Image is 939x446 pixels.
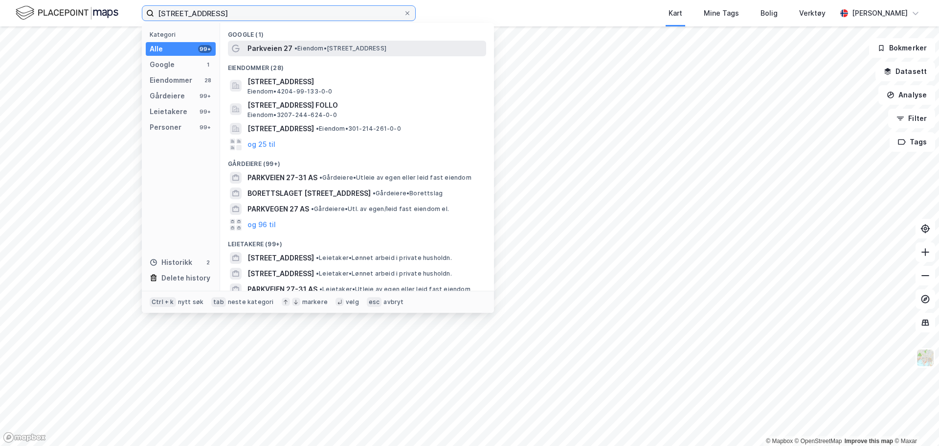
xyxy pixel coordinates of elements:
[319,174,471,182] span: Gårdeiere • Utleie av egen eller leid fast eiendom
[247,188,371,199] span: BORETTSLAGET [STREET_ADDRESS]
[294,45,297,52] span: •
[890,399,939,446] iframe: Chat Widget
[311,205,449,213] span: Gårdeiere • Utl. av egen/leid fast eiendom el.
[150,297,176,307] div: Ctrl + k
[220,152,494,170] div: Gårdeiere (99+)
[373,189,376,197] span: •
[316,254,319,261] span: •
[228,298,274,306] div: neste kategori
[852,7,908,19] div: [PERSON_NAME]
[760,7,778,19] div: Bolig
[890,132,935,152] button: Tags
[220,23,494,41] div: Google (1)
[247,111,337,119] span: Eiendom • 3207-244-624-0-0
[875,62,935,81] button: Datasett
[220,233,494,250] div: Leietakere (99+)
[211,297,226,307] div: tab
[154,6,403,21] input: Søk på adresse, matrikkel, gårdeiere, leietakere eller personer
[247,123,314,135] span: [STREET_ADDRESS]
[198,92,212,100] div: 99+
[204,258,212,266] div: 2
[704,7,739,19] div: Mine Tags
[247,252,314,264] span: [STREET_ADDRESS]
[247,219,276,231] button: og 96 til
[888,109,935,128] button: Filter
[220,56,494,74] div: Eiendommer (28)
[316,125,319,132] span: •
[766,438,793,445] a: Mapbox
[319,174,322,181] span: •
[198,45,212,53] div: 99+
[150,43,163,55] div: Alle
[316,254,452,262] span: Leietaker • Lønnet arbeid i private husholdn.
[150,121,181,133] div: Personer
[247,268,314,280] span: [STREET_ADDRESS]
[247,76,482,88] span: [STREET_ADDRESS]
[319,285,470,293] span: Leietaker • Utleie av egen eller leid fast eiendom
[150,90,185,102] div: Gårdeiere
[198,108,212,116] div: 99+
[319,285,322,293] span: •
[247,99,482,111] span: [STREET_ADDRESS] FOLLO
[198,123,212,131] div: 99+
[150,106,187,117] div: Leietakere
[294,45,386,52] span: Eiendom • [STREET_ADDRESS]
[150,31,216,38] div: Kategori
[316,125,401,133] span: Eiendom • 301-214-261-0-0
[247,43,292,54] span: Parkveien 27
[3,432,46,443] a: Mapbox homepage
[16,4,118,22] img: logo.f888ab2527a4732fd821a326f86c7f29.svg
[247,88,333,95] span: Eiendom • 4204-99-133-0-0
[383,298,403,306] div: avbryt
[878,85,935,105] button: Analyse
[178,298,204,306] div: nytt søk
[311,205,314,212] span: •
[795,438,842,445] a: OpenStreetMap
[916,349,935,367] img: Z
[204,61,212,69] div: 1
[367,297,382,307] div: esc
[316,270,319,277] span: •
[346,298,359,306] div: velg
[669,7,682,19] div: Kart
[373,189,443,197] span: Gårdeiere • Borettslag
[247,172,317,184] span: PARKVEIEN 27-31 AS
[247,139,275,150] button: og 25 til
[150,59,175,70] div: Google
[150,74,192,86] div: Eiendommer
[316,270,452,278] span: Leietaker • Lønnet arbeid i private husholdn.
[247,283,317,295] span: PARKVEIEN 27-31 AS
[799,7,826,19] div: Verktøy
[161,272,210,284] div: Delete history
[204,76,212,84] div: 28
[869,38,935,58] button: Bokmerker
[150,257,192,268] div: Historikk
[845,438,893,445] a: Improve this map
[247,203,309,215] span: PARKVEGEN 27 AS
[302,298,328,306] div: markere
